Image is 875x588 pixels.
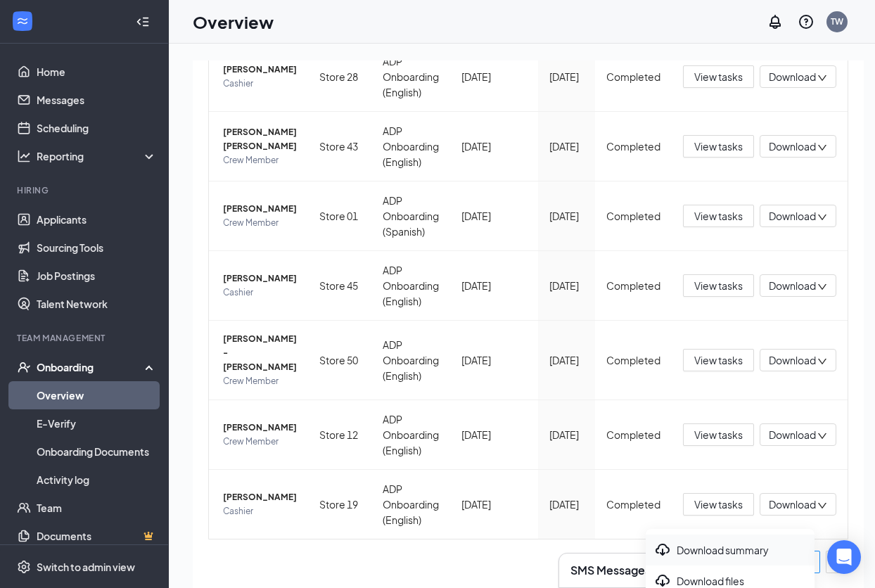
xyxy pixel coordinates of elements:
span: down [817,282,827,292]
button: right [826,551,848,573]
span: [PERSON_NAME] [223,421,297,435]
div: [DATE] [549,427,584,442]
span: [PERSON_NAME] [223,490,297,504]
span: down [817,501,827,511]
svg: Analysis [17,149,31,163]
span: Download [769,353,816,368]
td: ADP Onboarding (English) [371,42,450,112]
button: left [769,551,792,573]
div: [DATE] [461,208,527,224]
svg: Minimize [766,562,783,579]
div: Reporting [37,149,158,163]
span: View tasks [694,69,743,84]
span: Cashier [223,504,297,518]
button: View tasks [683,274,754,297]
span: [PERSON_NAME] [223,271,297,286]
span: View tasks [694,497,743,512]
span: Crew Member [223,374,297,388]
td: ADP Onboarding (English) [371,470,450,539]
svg: Settings [17,560,31,574]
div: [DATE] [461,139,527,154]
span: Crew Member [223,216,297,230]
svg: Collapse [136,15,150,29]
span: down [817,431,827,441]
button: ChevronUp [738,559,760,582]
span: [PERSON_NAME] -[PERSON_NAME] [223,332,297,374]
a: Scheduling [37,114,157,142]
svg: ChevronUp [741,562,758,579]
span: Download [769,139,816,154]
h1: Overview [193,10,274,34]
td: Store 28 [308,42,371,112]
div: Completed [606,278,660,293]
a: Job Postings [37,262,157,290]
button: View tasks [683,65,754,88]
div: Completed [606,208,660,224]
button: View tasks [683,205,754,227]
div: [DATE] [549,497,584,512]
td: Store 50 [308,321,371,400]
li: Next Page [826,551,848,573]
a: Onboarding Documents [37,437,157,466]
div: [DATE] [549,69,584,84]
button: View tasks [683,135,754,158]
span: down [817,212,827,222]
div: [DATE] [461,278,527,293]
div: Team Management [17,332,154,344]
div: Completed [606,497,660,512]
a: Team [37,494,157,522]
h3: SMS Messages [570,563,651,578]
span: down [817,73,827,83]
div: Open Intercom Messenger [827,540,861,574]
span: View tasks [694,208,743,224]
li: Previous Page [769,551,792,573]
span: Crew Member [223,153,297,167]
div: Completed [606,139,660,154]
td: Store 12 [308,400,371,470]
span: down [817,357,827,366]
a: Overview [37,381,157,409]
a: Messages [37,86,157,114]
svg: QuestionInfo [798,13,815,30]
a: Talent Network [37,290,157,318]
button: View tasks [683,493,754,516]
div: [DATE] [461,69,527,84]
svg: ComposeMessage [715,562,732,579]
div: [DATE] [461,497,527,512]
a: E-Verify [37,409,157,437]
span: View tasks [694,352,743,368]
button: ComposeMessage [713,559,735,582]
div: [DATE] [461,427,527,442]
td: ADP Onboarding (English) [371,321,450,400]
div: Completed [606,427,660,442]
a: DocumentsCrown [37,522,157,550]
span: Download [769,279,816,293]
div: 493 [664,565,681,577]
div: [DATE] [549,208,584,224]
div: [DATE] [549,278,584,293]
td: ADP Onboarding (Spanish) [371,181,450,251]
span: Download [769,209,816,224]
td: ADP Onboarding (English) [371,400,450,470]
td: Store 19 [308,470,371,539]
a: Home [37,58,157,86]
td: Store 43 [308,112,371,181]
div: [DATE] [461,352,527,368]
div: Completed [606,69,660,84]
span: [PERSON_NAME] [PERSON_NAME] [223,125,297,153]
div: Onboarding [37,360,145,374]
span: Download [769,497,816,512]
span: View tasks [694,427,743,442]
button: Minimize [763,559,786,582]
td: Store 01 [308,181,371,251]
div: [DATE] [549,352,584,368]
div: TW [831,15,843,27]
span: Download [769,428,816,442]
td: ADP Onboarding (English) [371,251,450,321]
td: ADP Onboarding (English) [371,112,450,181]
span: View tasks [694,139,743,154]
span: Download [769,70,816,84]
span: Cashier [223,77,297,91]
td: Store 45 [308,251,371,321]
div: [DATE] [549,139,584,154]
